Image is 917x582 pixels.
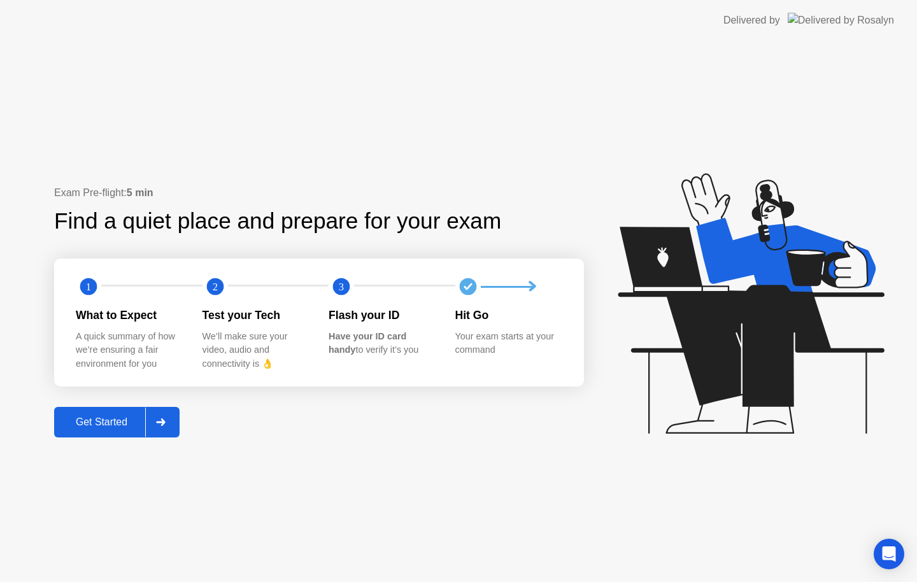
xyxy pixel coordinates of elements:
[54,204,503,238] div: Find a quiet place and prepare for your exam
[76,330,182,371] div: A quick summary of how we’re ensuring a fair environment for you
[329,330,435,357] div: to verify it’s you
[58,416,145,428] div: Get Started
[455,307,562,323] div: Hit Go
[203,307,309,323] div: Test your Tech
[329,307,435,323] div: Flash your ID
[54,407,180,437] button: Get Started
[455,330,562,357] div: Your exam starts at your command
[339,281,344,293] text: 3
[723,13,780,28] div: Delivered by
[212,281,217,293] text: 2
[874,539,904,569] div: Open Intercom Messenger
[54,185,584,201] div: Exam Pre-flight:
[788,13,894,27] img: Delivered by Rosalyn
[127,187,153,198] b: 5 min
[76,307,182,323] div: What to Expect
[329,331,406,355] b: Have your ID card handy
[203,330,309,371] div: We’ll make sure your video, audio and connectivity is 👌
[86,281,91,293] text: 1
